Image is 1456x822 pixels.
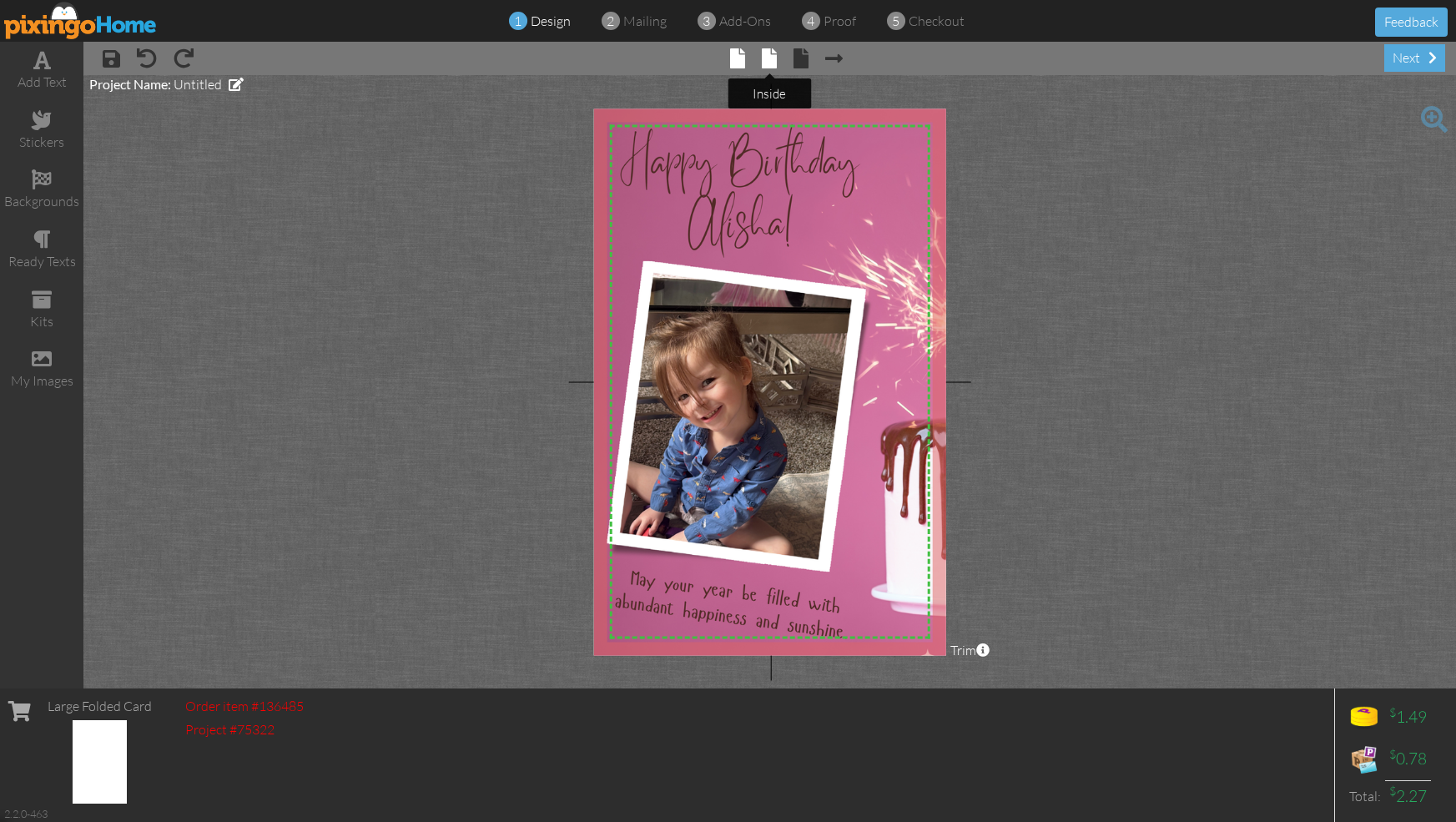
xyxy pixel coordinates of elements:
span: Untitled [174,76,222,93]
sup: $ [1389,705,1396,719]
span: checkout [909,13,965,29]
span: 1 [514,12,521,31]
div: next [1384,44,1445,72]
td: 2.27 [1385,780,1431,812]
td: Total: [1343,780,1385,812]
img: 136485-1-1759795537208-901c490333558fff-qa.jpg [73,720,126,804]
sup: $ [1389,784,1396,798]
div: 2.2.0-463 [4,806,48,821]
img: points-icon.png [1348,701,1381,734]
span: 4 [807,12,814,31]
img: pixingo logo [4,2,158,39]
button: Feedback [1375,8,1448,37]
div: Large Folded Card [48,697,152,716]
div: Project #75322 [185,720,304,739]
td: 0.78 [1385,739,1431,780]
span: add-ons [719,13,771,29]
span: Project Name: [89,76,171,92]
td: 1.49 [1385,697,1431,739]
span: design [531,13,571,29]
sup: $ [1389,747,1396,761]
tip-tip: inside [753,86,786,102]
span: 2 [607,12,614,31]
span: 3 [703,12,710,31]
span: proof [824,13,856,29]
div: Order item #136485 [185,697,304,716]
iframe: Chat [1455,821,1456,822]
span: 5 [892,12,899,31]
span: Trim [950,641,990,660]
span: mailing [623,13,667,29]
img: expense-icon.png [1348,743,1381,776]
img: 20251007-000640-cd74e72d5254-1000.png [594,105,1039,728]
